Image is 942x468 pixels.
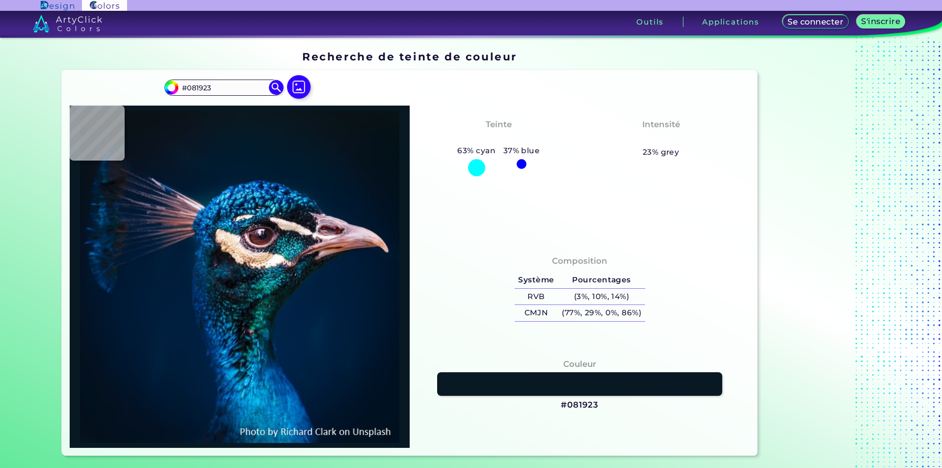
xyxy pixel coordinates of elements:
[269,80,284,95] img: recherche d'icônes
[790,17,841,26] font: Se connecter
[486,119,512,129] font: Teinte
[702,17,759,27] font: Applications
[302,50,517,63] font: Recherche de teinte de couleur
[558,305,645,321] h5: (77%, 29%, 0%, 86%)
[524,308,549,317] font: CMJN
[561,399,599,411] h3: #081923
[527,292,545,301] font: RVB
[33,15,102,32] img: logo_artyclick_colors_white.svg
[635,133,687,145] h3: Moderate
[518,275,554,284] font: Système
[572,275,631,284] font: Pourcentages
[642,119,680,129] font: Intensité
[287,75,311,99] img: image d'icône
[552,256,607,266] font: Composition
[454,144,499,157] h5: 63% cyan
[563,359,596,369] font: Couleur
[636,17,664,27] font: Outils
[75,110,405,443] img: img_pavlin.jpg
[499,144,544,157] h5: 37% blue
[467,133,530,145] h3: Bluish Cyan
[859,16,903,28] a: S'inscrire
[863,17,898,26] font: S'inscrire
[41,1,74,10] img: Logo d'ArtyClick Design
[558,289,645,305] h5: (3%, 10%, 14%)
[643,146,680,159] h5: 23% grey
[785,16,845,28] a: Se connecter
[178,81,269,94] input: tapez la couleur..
